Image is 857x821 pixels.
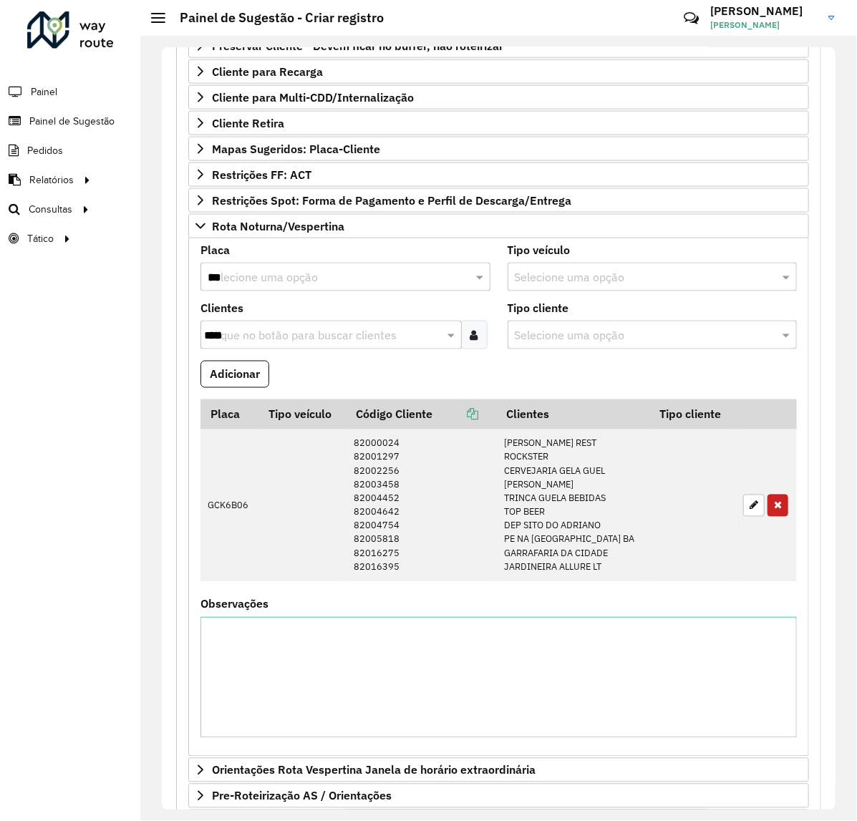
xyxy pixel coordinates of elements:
label: Observações [200,596,268,613]
span: Pre-Roteirização AS / Orientações [212,790,392,802]
label: Clientes [200,299,243,316]
span: Cliente para Recarga [212,66,323,77]
th: Código Cliente [347,399,497,429]
th: Tipo veículo [259,399,347,429]
a: Restrições FF: ACT [188,162,809,187]
span: Pedidos [27,143,63,158]
a: Rota Noturna/Vespertina [188,214,809,238]
a: Pre-Roteirização AS / Orientações [188,784,809,808]
span: Cliente para Multi-CDD/Internalização [212,92,414,103]
th: Clientes [496,399,649,429]
div: Rota Noturna/Vespertina [188,238,809,757]
td: [PERSON_NAME] REST ROCKSTER CERVEJARIA GELA GUEL [PERSON_NAME] TRINCA GUELA BEBIDAS TOP BEER DEP ... [496,429,649,581]
a: Contato Rápido [676,3,707,34]
label: Placa [200,241,230,258]
a: Cliente para Recarga [188,59,809,84]
span: Restrições FF: ACT [212,169,311,180]
label: Tipo veículo [508,241,571,258]
button: Adicionar [200,361,269,388]
a: Cliente para Multi-CDD/Internalização [188,85,809,110]
a: Mapas Sugeridos: Placa-Cliente [188,137,809,161]
td: GCK6B06 [200,429,259,581]
span: Painel [31,84,57,99]
span: Restrições Spot: Forma de Pagamento e Perfil de Descarga/Entrega [212,195,571,206]
h2: Painel de Sugestão - Criar registro [165,10,384,26]
th: Placa [200,399,259,429]
td: 82000024 82001297 82002256 82003458 82004452 82004642 82004754 82005818 82016275 82016395 [347,429,497,581]
span: Relatórios [29,173,74,188]
span: Rota Noturna/Vespertina [212,220,344,232]
a: Cliente Retira [188,111,809,135]
a: Copiar [432,407,478,422]
span: Cliente Retira [212,117,284,129]
span: Preservar Cliente - Devem ficar no buffer, não roteirizar [212,40,503,52]
h3: [PERSON_NAME] [710,4,818,18]
th: Tipo cliente [650,399,736,429]
a: Restrições Spot: Forma de Pagamento e Perfil de Descarga/Entrega [188,188,809,213]
label: Tipo cliente [508,299,569,316]
a: Orientações Rota Vespertina Janela de horário extraordinária [188,758,809,782]
span: Orientações Rota Vespertina Janela de horário extraordinária [212,764,536,776]
span: Tático [27,231,54,246]
span: Consultas [29,202,72,217]
span: [PERSON_NAME] [710,19,818,31]
span: Mapas Sugeridos: Placa-Cliente [212,143,380,155]
span: Painel de Sugestão [29,114,115,129]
